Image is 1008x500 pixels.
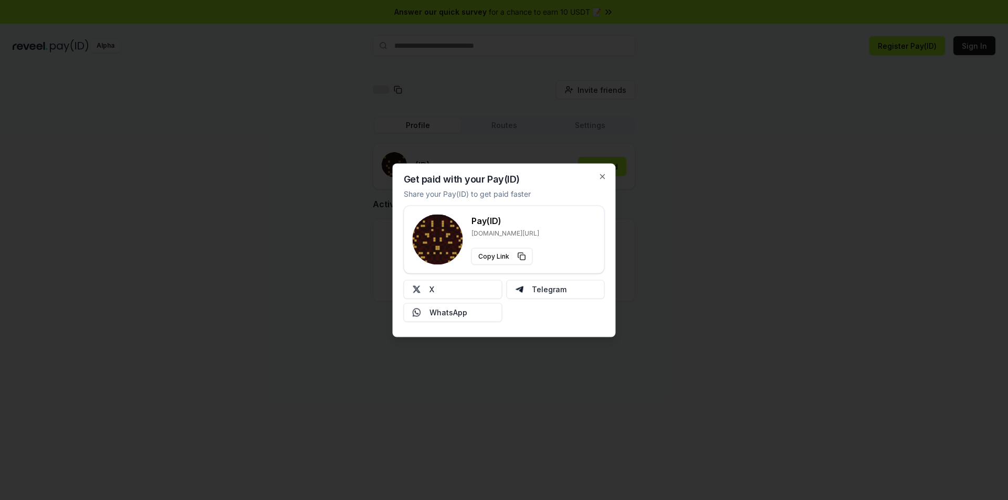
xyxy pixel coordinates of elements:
[506,280,605,299] button: Telegram
[515,285,523,293] img: Telegram
[471,248,533,264] button: Copy Link
[413,285,421,293] img: X
[404,174,520,184] h2: Get paid with your Pay(ID)
[404,188,531,199] p: Share your Pay(ID) to get paid faster
[471,214,539,227] h3: Pay(ID)
[413,308,421,316] img: Whatsapp
[404,303,502,322] button: WhatsApp
[404,280,502,299] button: X
[471,229,539,237] p: [DOMAIN_NAME][URL]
